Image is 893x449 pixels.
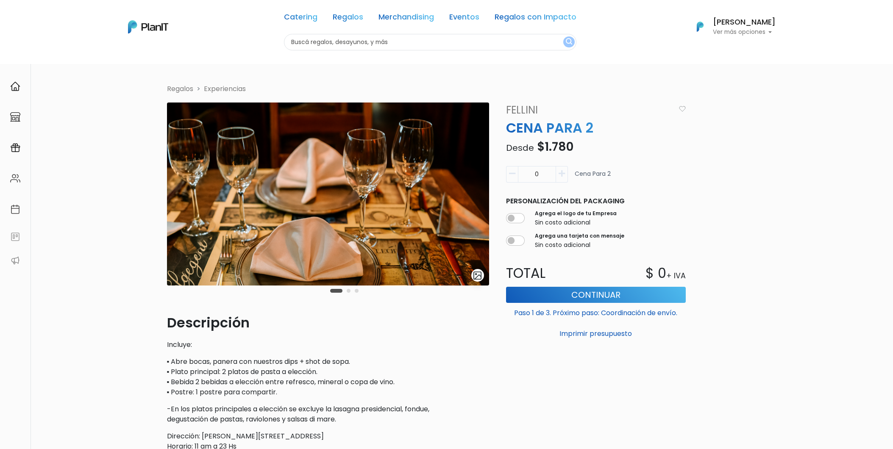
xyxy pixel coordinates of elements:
img: gallery-light [473,271,482,280]
img: feedback-78b5a0c8f98aac82b08bfc38622c3050aee476f2c9584af64705fc4e61158814.svg [10,232,20,242]
img: heart_icon [679,106,686,112]
label: Agrega el logo de tu Empresa [535,210,617,217]
p: Ver más opciones [713,29,776,35]
p: Sin costo adicional [535,218,617,227]
p: Personalización del packaging [506,196,686,206]
p: Cena para 2 [575,169,611,186]
h6: [PERSON_NAME] [713,19,776,26]
img: PlanIt Logo [128,20,168,33]
img: people-662611757002400ad9ed0e3c099ab2801c6687ba6c219adb57efc949bc21e19d.svg [10,173,20,183]
a: Eventos [449,14,479,24]
img: search_button-432b6d5273f82d61273b3651a40e1bd1b912527efae98b1b7a1b2c0702e16a8d.svg [566,38,572,46]
p: ▪ Abre bocas, panera con nuestros dips + shot de sopa. ▪ Plato principal: 2 platos de pasta a ele... [167,357,489,397]
li: Regalos [167,84,193,94]
input: Buscá regalos, desayunos, y más [284,34,576,50]
span: Desde [506,142,534,154]
img: home-e721727adea9d79c4d83392d1f703f7f8bce08238fde08b1acbfd93340b81755.svg [10,81,20,91]
img: ChatGPT_Image_24_jun_2025__17_42_51.png [167,103,489,285]
label: Agrega una tarjeta con mensaje [535,232,624,240]
p: $ 0 [645,263,666,283]
p: CENA PARA 2 [501,118,691,138]
button: Carousel Page 3 [355,289,359,293]
a: Regalos con Impacto [495,14,576,24]
p: Incluye: [167,340,489,350]
button: Continuar [506,287,686,303]
div: Carousel Pagination [328,285,361,296]
p: Sin costo adicional [535,241,624,249]
a: Experiencias [204,84,246,94]
p: Descripción [167,313,489,333]
button: Carousel Page 2 [347,289,351,293]
span: $1.780 [537,139,573,155]
img: marketplace-4ceaa7011d94191e9ded77b95e3339b90024bf715f7c57f8cf31f2d8c509eaba.svg [10,112,20,122]
p: + IVA [666,270,686,281]
button: PlanIt Logo [PERSON_NAME] Ver más opciones [686,16,776,38]
p: Paso 1 de 3. Próximo paso: Coordinación de envío. [506,305,686,318]
img: partners-52edf745621dab592f3b2c58e3bca9d71375a7ef29c3b500c9f145b62cc070d4.svg [10,255,20,266]
a: Catering [284,14,317,24]
a: Merchandising [378,14,434,24]
button: Imprimir presupuesto [506,327,686,341]
img: campaigns-02234683943229c281be62815700db0a1741e53638e28bf9629b52c665b00959.svg [10,143,20,153]
p: Total [501,263,596,283]
img: calendar-87d922413cdce8b2cf7b7f5f62616a5cf9e4887200fb71536465627b3292af00.svg [10,204,20,214]
a: Fellini [501,103,675,118]
nav: breadcrumb [162,84,732,96]
button: Carousel Page 1 (Current Slide) [330,289,342,293]
a: Regalos [333,14,363,24]
img: PlanIt Logo [691,17,709,36]
p: -En los platos principales a elección se excluye la lasagna presidencial, fondue, degustación de ... [167,404,489,424]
